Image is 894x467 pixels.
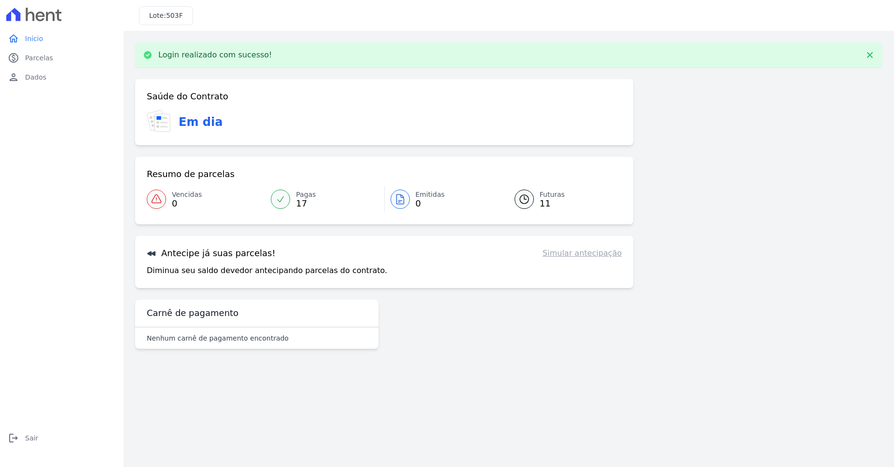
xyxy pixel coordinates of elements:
[25,53,53,63] span: Parcelas
[25,72,46,82] span: Dados
[8,71,19,83] i: person
[25,433,38,443] span: Sair
[166,12,183,19] span: 503F
[385,186,503,213] a: Emitidas 0
[149,11,183,21] h3: Lote:
[4,48,120,68] a: paidParcelas
[265,186,384,213] a: Pagas 17
[172,200,202,207] span: 0
[172,190,202,200] span: Vencidas
[540,190,565,200] span: Futuras
[8,33,19,44] i: home
[4,68,120,87] a: personDados
[4,29,120,48] a: homeInício
[416,200,445,207] span: 0
[147,247,276,259] h3: Antecipe já suas parcelas!
[8,52,19,64] i: paid
[147,333,289,343] p: Nenhum carnê de pagamento encontrado
[147,91,228,102] h3: Saúde do Contrato
[147,265,387,276] p: Diminua seu saldo devedor antecipando parcelas do contrato.
[296,200,316,207] span: 17
[147,307,238,319] h3: Carnê de pagamento
[296,190,316,200] span: Pagas
[543,247,622,259] a: Simular antecipação
[416,190,445,200] span: Emitidas
[503,186,622,213] a: Futuras 11
[540,200,565,207] span: 11
[25,34,43,43] span: Início
[147,186,265,213] a: Vencidas 0
[4,428,120,448] a: logoutSair
[147,168,235,180] h3: Resumo de parcelas
[158,50,272,60] p: Login realizado com sucesso!
[8,432,19,444] i: logout
[179,113,223,131] h3: Em dia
